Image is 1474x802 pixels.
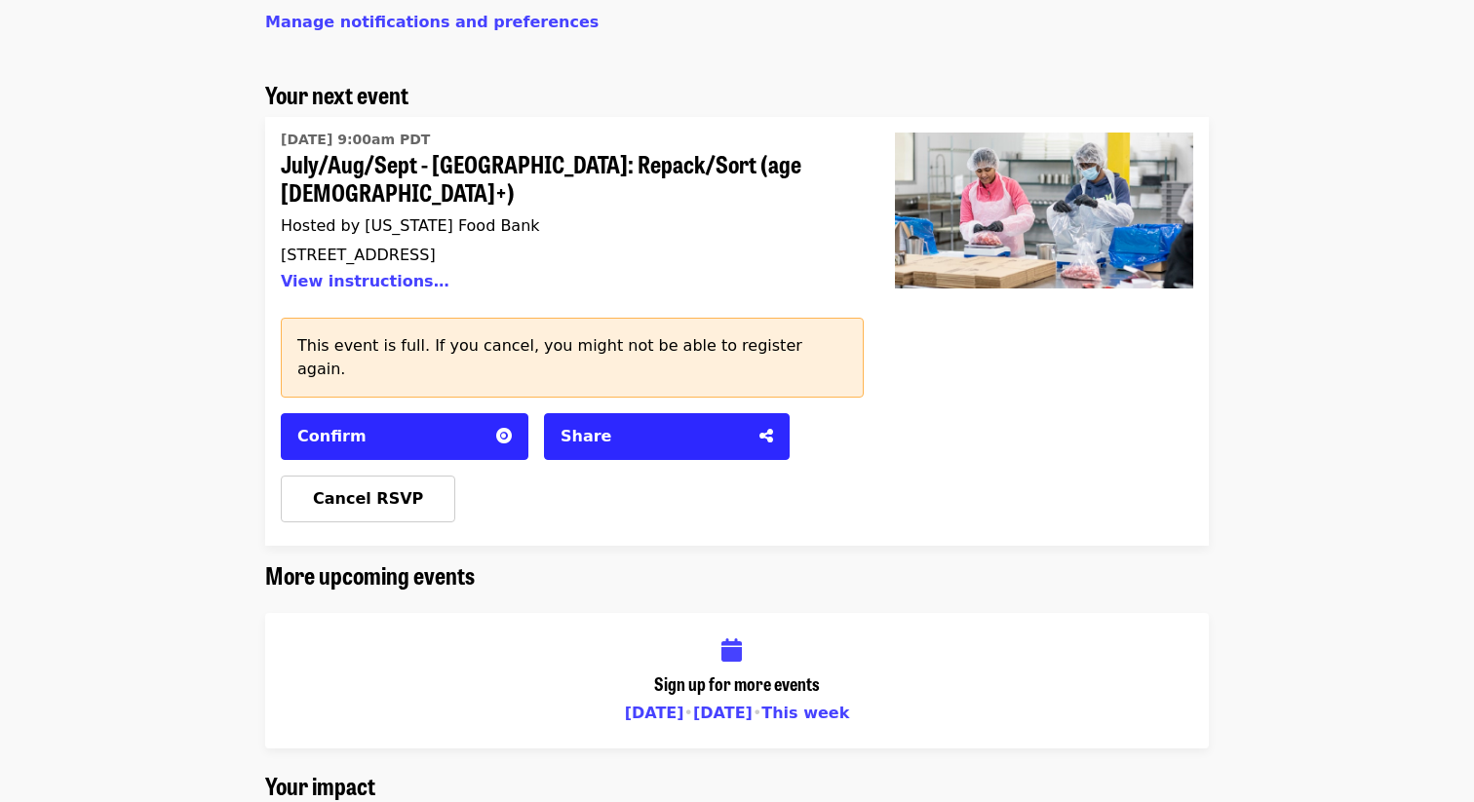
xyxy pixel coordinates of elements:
div: [STREET_ADDRESS] [281,246,848,264]
a: [DATE] [693,704,753,722]
span: July/Aug/Sept - [GEOGRAPHIC_DATA]: Repack/Sort (age [DEMOGRAPHIC_DATA]+) [281,150,848,207]
button: Confirm [281,413,528,460]
a: July/Aug/Sept - Beaverton: Repack/Sort (age 10+) [879,117,1209,546]
span: • [684,704,693,722]
span: Sign up for more events [654,670,820,696]
span: • [753,704,761,722]
span: More upcoming events [265,557,475,592]
a: Manage notifications and preferences [265,13,599,31]
button: Cancel RSVP [281,476,455,522]
i: calendar icon [721,636,742,665]
span: Confirm [297,427,367,445]
button: View instructions… [281,272,449,290]
i: share-alt icon [759,427,773,445]
a: [DATE] [625,704,684,722]
a: This week [761,704,849,722]
span: Your next event [265,77,408,111]
div: Share [561,425,748,448]
time: [DATE] 9:00am PDT [281,130,430,150]
button: Share [544,413,790,460]
p: This event is full. If you cancel, you might not be able to register again. [297,334,847,381]
i: circle-o icon [496,427,512,445]
span: Hosted by [US_STATE] Food Bank [281,216,540,235]
span: Your impact [265,768,375,802]
span: Cancel RSVP [313,489,423,508]
a: July/Aug/Sept - Beaverton: Repack/Sort (age 10+) [281,125,848,302]
img: July/Aug/Sept - Beaverton: Repack/Sort (age 10+) [895,133,1193,288]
